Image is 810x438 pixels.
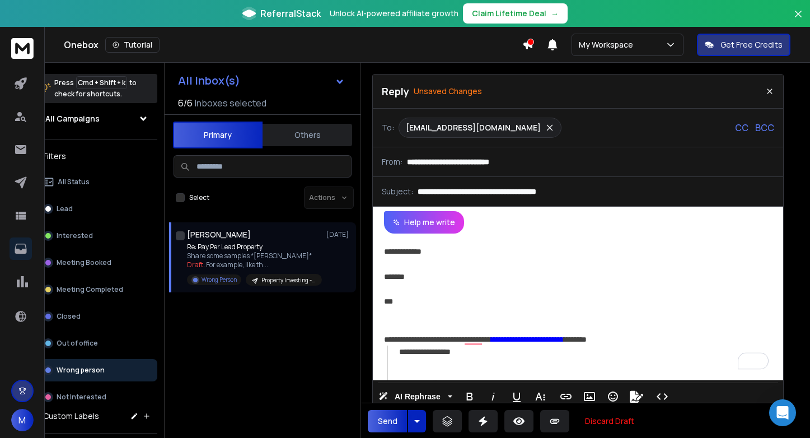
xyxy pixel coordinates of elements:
[382,122,394,133] p: To:
[551,8,559,19] span: →
[791,7,806,34] button: Close banner
[626,385,647,408] button: Signature
[57,366,105,375] p: Wrong person
[382,83,409,99] p: Reply
[720,39,783,50] p: Get Free Credits
[105,37,160,53] button: Tutorial
[195,96,266,110] h3: Inboxes selected
[169,69,354,92] button: All Inbox(s)
[36,198,157,220] button: Lead
[64,37,522,53] div: Onebox
[373,234,780,380] div: To enrich screen reader interactions, please activate Accessibility in Grammarly extension settings
[36,305,157,328] button: Closed
[368,410,407,432] button: Send
[406,122,541,133] p: [EMAIL_ADDRESS][DOMAIN_NAME]
[57,204,73,213] p: Lead
[36,108,157,130] button: All Campaigns
[36,359,157,381] button: Wrong person
[54,77,137,100] p: Press to check for shortcuts.
[382,186,413,197] p: Subject:
[530,385,551,408] button: More Text
[579,39,638,50] p: My Workspace
[57,312,81,321] p: Closed
[36,251,157,274] button: Meeting Booked
[392,392,443,402] span: AI Rephrase
[652,385,673,408] button: Code View
[57,285,123,294] p: Meeting Completed
[384,211,464,234] button: Help me write
[555,385,577,408] button: Insert Link (⌘K)
[382,156,402,167] p: From:
[57,231,93,240] p: Interested
[187,229,251,240] h1: [PERSON_NAME]
[414,86,482,97] p: Unsaved Changes
[261,276,315,285] p: Property Investing - Global
[735,121,748,134] p: CC
[506,385,527,408] button: Underline (⌘U)
[36,148,157,164] h3: Filters
[36,386,157,408] button: Not Interested
[173,122,263,148] button: Primary
[187,260,205,269] span: Draft:
[58,178,90,187] p: All Status
[187,251,321,260] p: Share some samples *[PERSON_NAME]*
[576,410,643,432] button: Discard Draft
[178,75,240,86] h1: All Inbox(s)
[263,123,352,147] button: Others
[36,278,157,301] button: Meeting Completed
[187,243,321,251] p: Re: Pay Per Lead Property
[43,411,99,422] h3: Custom Labels
[45,113,100,124] h1: All Campaigns
[260,7,321,20] span: ReferralStack
[326,230,352,239] p: [DATE]
[330,8,458,19] p: Unlock AI-powered affiliate growth
[57,258,111,267] p: Meeting Booked
[36,332,157,355] button: Out of office
[376,385,455,408] button: AI Rephrase
[189,193,209,202] label: Select
[76,76,127,89] span: Cmd + Shift + k
[57,339,98,348] p: Out of office
[769,399,796,426] div: Open Intercom Messenger
[459,385,480,408] button: Bold (⌘B)
[206,260,268,269] span: For example, like th ...
[483,385,504,408] button: Italic (⌘I)
[178,96,193,110] span: 6 / 6
[36,171,157,193] button: All Status
[11,409,34,431] button: M
[57,393,106,402] p: Not Interested
[602,385,624,408] button: Emoticons
[202,276,237,284] p: Wrong Person
[697,34,790,56] button: Get Free Credits
[36,225,157,247] button: Interested
[463,3,568,24] button: Claim Lifetime Deal→
[755,121,774,134] p: BCC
